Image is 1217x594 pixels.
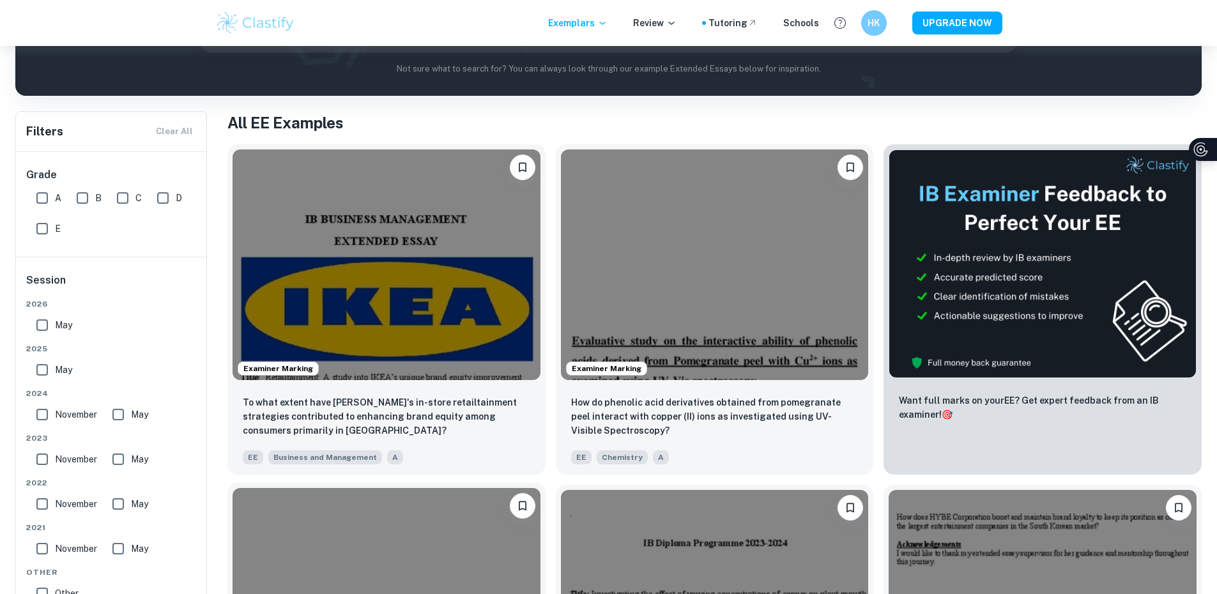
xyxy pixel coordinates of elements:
p: Review [633,16,677,30]
span: 2022 [26,477,197,489]
button: Bookmark [1166,495,1191,521]
p: How do phenolic acid derivatives obtained from pomegranate peel interact with copper (II) ions as... [571,395,859,438]
span: November [55,407,97,422]
span: A [653,450,669,464]
button: Bookmark [838,495,863,521]
span: Business and Management [268,450,382,464]
a: Schools [783,16,819,30]
span: EE [571,450,592,464]
p: Exemplars [548,16,608,30]
span: 2025 [26,343,197,354]
span: A [55,191,61,205]
img: Thumbnail [889,149,1197,378]
span: Examiner Marking [238,363,318,374]
span: 2021 [26,522,197,533]
p: Want full marks on your EE ? Get expert feedback from an IB examiner! [899,393,1186,422]
span: May [131,497,148,511]
h1: All EE Examples [227,111,1202,134]
button: Help and Feedback [829,12,851,34]
span: May [55,363,72,377]
button: Bookmark [510,493,535,519]
span: C [135,191,142,205]
button: UPGRADE NOW [912,11,1002,34]
span: November [55,452,97,466]
img: Business and Management EE example thumbnail: To what extent have IKEA's in-store reta [233,149,540,380]
h6: Grade [26,167,197,183]
img: Chemistry EE example thumbnail: How do phenolic acid derivatives obtaine [561,149,869,380]
span: November [55,497,97,511]
h6: Session [26,273,197,298]
a: Tutoring [708,16,758,30]
a: ThumbnailWant full marks on yourEE? Get expert feedback from an IB examiner! [884,144,1202,475]
span: 🎯 [942,409,953,420]
h6: Filters [26,123,63,141]
p: Not sure what to search for? You can always look through our example Extended Essays below for in... [26,63,1191,75]
button: Bookmark [510,155,535,180]
span: May [131,542,148,556]
img: Clastify logo [215,10,296,36]
h6: HK [866,16,881,30]
span: Other [26,567,197,578]
span: 2024 [26,388,197,399]
span: B [95,191,102,205]
span: May [131,452,148,466]
span: 2026 [26,298,197,310]
span: Examiner Marking [567,363,647,374]
span: November [55,542,97,556]
button: Bookmark [838,155,863,180]
span: EE [243,450,263,464]
span: 2023 [26,432,197,444]
span: May [131,407,148,422]
a: Examiner MarkingBookmarkHow do phenolic acid derivatives obtained from pomegranate peel interact ... [556,144,874,475]
button: HK [861,10,887,36]
span: May [55,318,72,332]
span: E [55,222,61,236]
a: Examiner MarkingBookmarkTo what extent have IKEA's in-store retailtainment strategies contributed... [227,144,546,475]
span: A [387,450,403,464]
span: Chemistry [597,450,648,464]
p: To what extent have IKEA's in-store retailtainment strategies contributed to enhancing brand equi... [243,395,530,438]
span: D [176,191,182,205]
